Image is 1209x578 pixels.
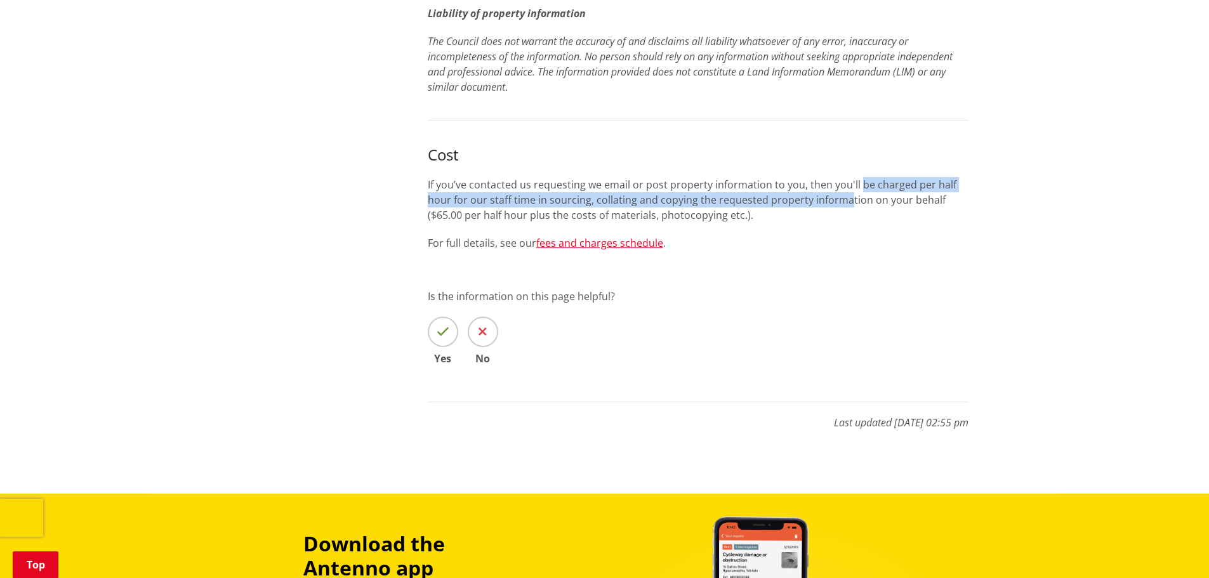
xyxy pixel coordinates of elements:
[428,289,968,304] p: Is the information on this page helpful?
[536,236,663,250] a: fees and charges schedule
[1151,525,1196,570] iframe: Messenger Launcher
[428,177,968,223] p: If you’ve contacted us requesting we email or post property information to you, then you'll be ch...
[13,551,58,578] a: Top
[428,6,586,20] em: Liability of property information
[468,353,498,364] span: No
[428,402,968,430] p: Last updated [DATE] 02:55 pm
[428,235,968,251] p: For full details, see our .
[428,146,968,164] h3: Cost
[428,353,458,364] span: Yes
[428,34,953,94] em: The Council does not warrant the accuracy of and disclaims all liability whatsoever of any error,...
[428,34,968,95] p: .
